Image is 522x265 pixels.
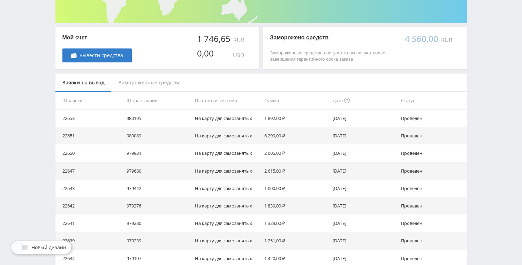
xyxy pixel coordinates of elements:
[55,144,124,162] td: 22650
[262,144,330,162] td: 2 005,00 ₽
[398,109,467,127] td: Проведен
[330,162,398,180] td: [DATE]
[55,214,124,232] td: 22641
[124,162,192,180] td: 979680
[404,34,440,44] div: 4 560,00
[330,197,398,214] td: [DATE]
[62,48,132,62] a: Вывести средства
[262,127,330,144] td: 6 299,00 ₽
[55,127,124,144] td: 22651
[398,92,467,109] th: Статус
[192,127,262,144] td: На карту для самозанятых
[80,53,123,58] span: Вывести средства
[124,214,192,232] td: 979280
[124,127,192,144] td: 980089
[330,92,398,109] th: Дата
[270,34,397,41] p: Заморожено средств
[124,92,192,109] th: ID транзакции
[398,162,467,180] td: Проведен
[330,109,398,127] td: [DATE]
[398,180,467,197] td: Проведен
[192,144,262,162] td: На карту для самозанятых
[330,214,398,232] td: [DATE]
[31,245,66,250] span: Новый дизайн
[330,180,398,197] td: [DATE]
[192,232,262,249] td: На карту для самозанятых
[124,180,192,197] td: 979442
[262,162,330,180] td: 2 615,00 ₽
[262,109,330,127] td: 1 892,00 ₽
[55,162,124,180] td: 22647
[55,109,124,127] td: 22653
[398,214,467,232] td: Проведен
[270,50,397,62] p: Замороженные средства поступят к вам на счет после завершения гарантийного срока заказа
[55,197,124,214] td: 22642
[112,74,188,92] div: Замороженные средства
[330,232,398,249] td: [DATE]
[262,214,330,232] td: 1 329,00 ₽
[232,52,245,58] div: USD
[440,37,453,43] div: RUB
[196,48,215,58] div: 0,00
[192,197,262,214] td: На карту для самозанятых
[398,197,467,214] td: Проведен
[55,232,124,249] td: 22639
[192,162,262,180] td: На карту для самозанятых
[192,180,262,197] td: На карту для самозанятых
[398,144,467,162] td: Проведен
[62,34,132,41] p: Мой счет
[192,214,262,232] td: На карту для самозанятых
[262,197,330,214] td: 1 839,00 ₽
[262,180,330,197] td: 1 000,00 ₽
[196,34,232,44] div: 1 746,65
[55,74,112,92] div: Заявки на вывод
[192,92,262,109] th: Платежная система
[124,109,192,127] td: 980195
[55,180,124,197] td: 22643
[124,197,192,214] td: 979376
[330,127,398,144] td: [DATE]
[398,127,467,144] td: Проведен
[262,92,330,109] th: Сумма
[124,144,192,162] td: 979934
[55,92,124,109] th: ID заявки
[330,144,398,162] td: [DATE]
[232,37,245,43] div: RUB
[124,232,192,249] td: 979239
[398,232,467,249] td: Проведен
[192,109,262,127] td: На карту для самозанятых
[262,232,330,249] td: 1 251,00 ₽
